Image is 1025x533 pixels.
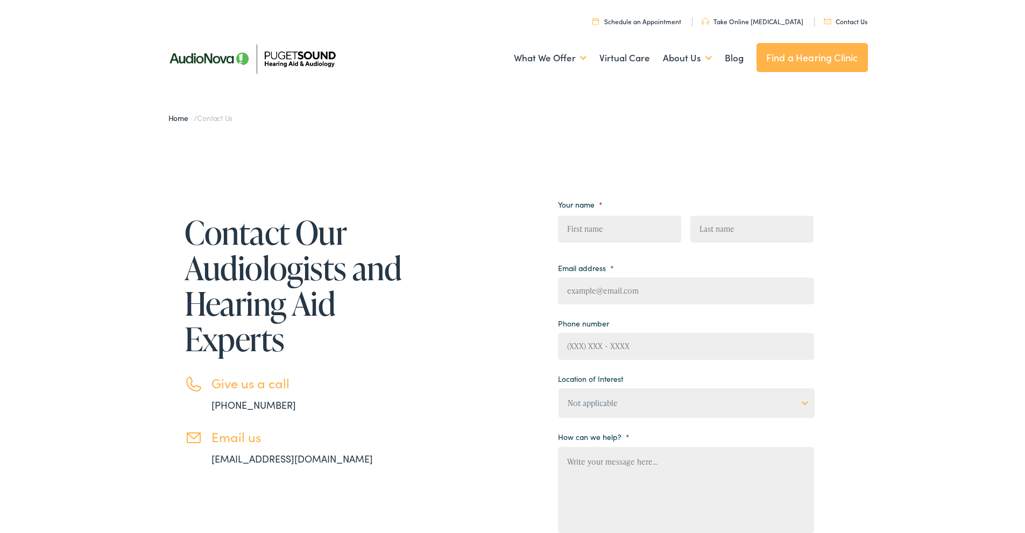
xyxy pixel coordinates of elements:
[558,374,623,383] label: Location of Interest
[211,375,405,391] h3: Give us a call
[211,429,405,445] h3: Email us
[592,17,681,26] a: Schedule an Appointment
[197,112,232,123] span: Contact Us
[558,200,603,209] label: Your name
[558,432,630,442] label: How can we help?
[690,216,814,243] input: Last name
[558,318,609,328] label: Phone number
[558,333,814,360] input: (XXX) XXX - XXXX
[599,38,650,78] a: Virtual Care
[558,263,614,273] label: Email address
[168,112,194,123] a: Home
[702,17,803,26] a: Take Online [MEDICAL_DATA]
[725,38,744,78] a: Blog
[185,215,405,357] h1: Contact Our Audiologists and Hearing Aid Experts
[757,43,868,72] a: Find a Hearing Clinic
[824,19,831,24] img: utility icon
[663,38,712,78] a: About Us
[514,38,586,78] a: What We Offer
[702,18,709,25] img: utility icon
[824,17,867,26] a: Contact Us
[592,18,599,25] img: utility icon
[211,452,373,465] a: [EMAIL_ADDRESS][DOMAIN_NAME]
[168,112,233,123] span: /
[558,216,681,243] input: First name
[558,278,814,304] input: example@email.com
[211,398,296,411] a: [PHONE_NUMBER]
